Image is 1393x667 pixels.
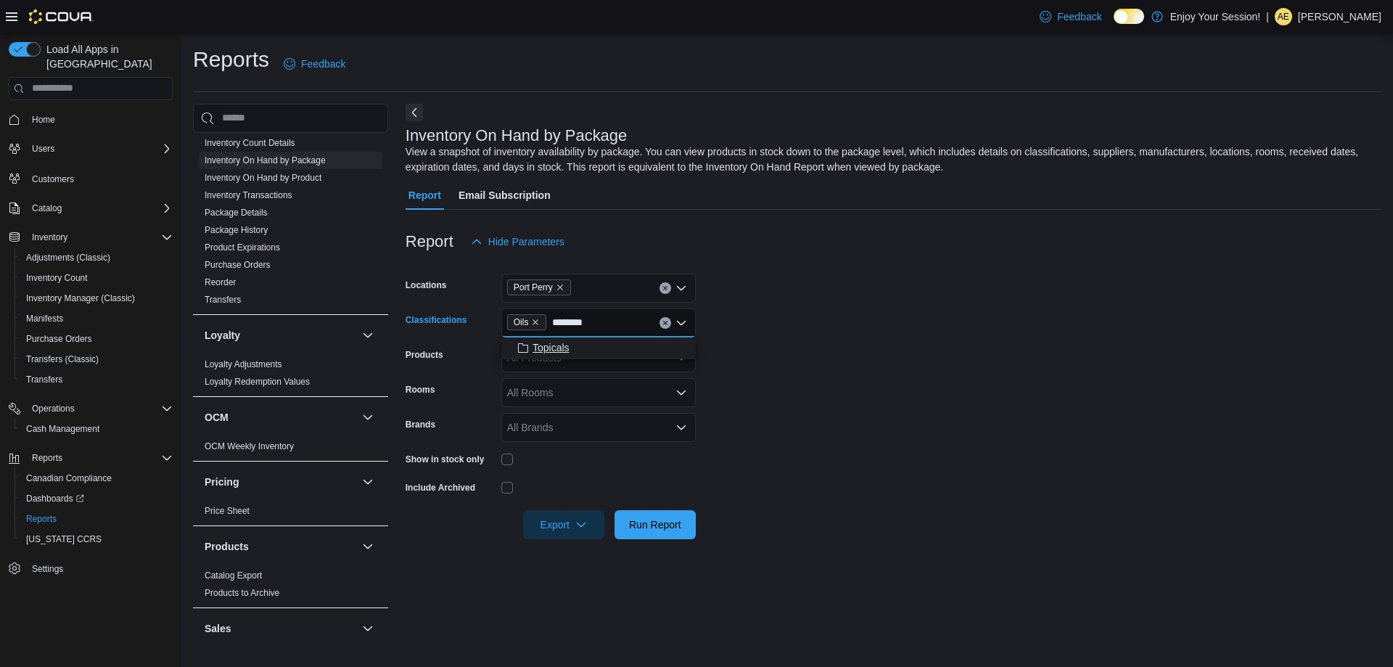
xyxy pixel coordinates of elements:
a: Catalog Export [205,570,262,581]
span: Oils [507,314,547,330]
span: Customers [32,173,74,185]
span: Export [532,510,596,539]
a: Feedback [278,49,351,78]
span: Cash Management [20,420,173,438]
a: Price Sheet [205,506,250,516]
span: Report [408,181,441,210]
button: Canadian Compliance [15,468,178,488]
a: Inventory On Hand by Package [205,155,326,165]
span: Inventory Manager (Classic) [26,292,135,304]
span: Customers [26,169,173,187]
a: Dashboards [20,490,90,507]
span: Inventory Count [26,272,88,284]
button: Loyalty [359,327,377,344]
span: Port Perry [507,279,571,295]
button: Users [26,140,60,157]
label: Include Archived [406,482,475,494]
button: Operations [26,400,81,417]
h3: Pricing [205,475,239,489]
a: Reports [20,510,62,528]
span: Users [32,143,54,155]
a: Inventory On Hand by Product [205,173,321,183]
button: Products [205,539,356,554]
button: Pricing [205,475,356,489]
h1: Reports [193,45,269,74]
a: [US_STATE] CCRS [20,531,107,548]
button: Run Report [615,510,696,539]
span: Transfers (Classic) [26,353,99,365]
button: Clear input [659,282,671,294]
button: Reports [26,449,68,467]
button: Transfers [15,369,178,390]
span: Canadian Compliance [26,472,112,484]
p: | [1266,8,1269,25]
span: OCM Weekly Inventory [205,441,294,452]
span: Inventory On Hand by Package [205,155,326,166]
span: Run Report [629,517,681,532]
p: Enjoy Your Session! [1170,8,1261,25]
button: OCM [359,409,377,426]
button: Inventory Count [15,268,178,288]
h3: Products [205,539,249,554]
span: Purchase Orders [20,330,173,348]
a: Reorder [205,277,236,287]
button: Customers [3,168,178,189]
h3: Inventory On Hand by Package [406,127,628,144]
span: Inventory Count Details [205,137,295,149]
span: Transfers [26,374,62,385]
span: Product Expirations [205,242,280,253]
button: Settings [3,558,178,579]
button: Users [3,139,178,159]
span: Transfers [20,371,173,388]
button: Reports [15,509,178,529]
span: Dashboards [20,490,173,507]
div: Choose from the following options [501,337,696,359]
span: Reports [32,452,62,464]
a: Package Details [205,208,268,218]
img: Cova [29,9,94,24]
span: Reports [20,510,173,528]
button: Clear input [659,317,671,329]
span: Purchase Orders [205,259,271,271]
span: Loyalty Adjustments [205,359,282,370]
button: Purchase Orders [15,329,178,349]
span: Settings [26,560,173,578]
button: Open list of options [675,387,687,398]
button: Products [359,538,377,555]
a: Feedback [1034,2,1107,31]
span: Catalog [26,200,173,217]
span: Washington CCRS [20,531,173,548]
h3: Loyalty [205,328,240,343]
span: Catalog [32,202,62,214]
label: Locations [406,279,447,291]
a: Canadian Compliance [20,470,118,487]
span: Inventory [32,232,67,243]
span: Operations [32,403,75,414]
button: Inventory Manager (Classic) [15,288,178,308]
span: Manifests [20,310,173,327]
a: Cash Management [20,420,105,438]
div: Loyalty [193,356,388,396]
a: Inventory Manager (Classic) [20,290,141,307]
button: Sales [359,620,377,637]
a: Loyalty Redemption Values [205,377,310,387]
button: Catalog [26,200,67,217]
button: Pricing [359,473,377,491]
a: Purchase Orders [20,330,98,348]
span: Purchase Orders [26,333,92,345]
button: Home [3,109,178,130]
span: Operations [26,400,173,417]
span: Inventory [26,229,173,246]
span: Home [32,114,55,126]
a: Transfers (Classic) [20,351,104,368]
button: Inventory [3,227,178,247]
span: Topicals [533,340,570,355]
button: [US_STATE] CCRS [15,529,178,549]
a: Purchase Orders [205,260,271,270]
button: Adjustments (Classic) [15,247,178,268]
h3: OCM [205,410,229,425]
span: Feedback [301,57,345,71]
span: Email Subscription [459,181,551,210]
span: Settings [32,563,63,575]
span: Adjustments (Classic) [26,252,110,263]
